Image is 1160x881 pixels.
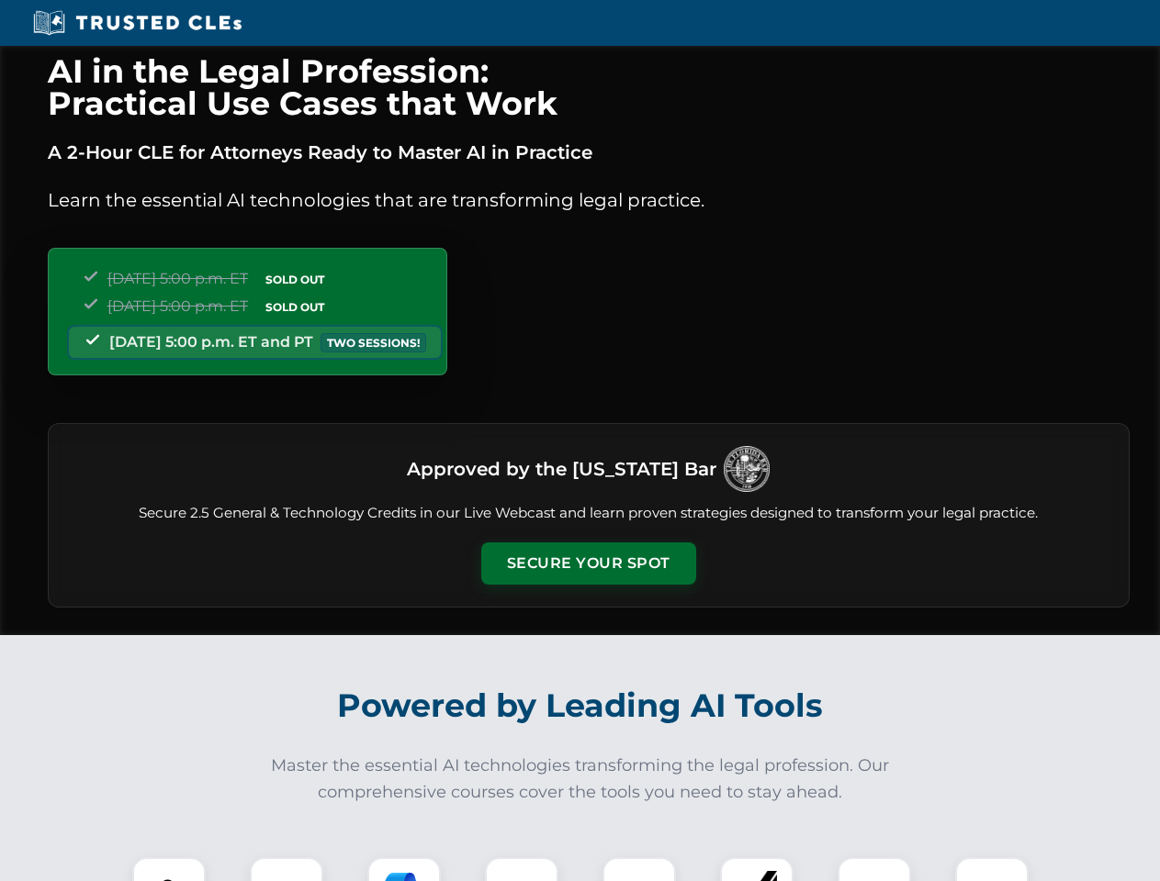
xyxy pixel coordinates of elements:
h3: Approved by the [US_STATE] Bar [407,452,716,485]
span: SOLD OUT [259,297,331,317]
p: Learn the essential AI technologies that are transforming legal practice. [48,185,1130,215]
h1: AI in the Legal Profession: Practical Use Cases that Work [48,55,1130,119]
img: Logo [724,446,770,492]
p: Secure 2.5 General & Technology Credits in our Live Webcast and learn proven strategies designed ... [71,503,1107,524]
button: Secure Your Spot [481,542,696,585]
img: Trusted CLEs [28,9,247,37]
p: A 2-Hour CLE for Attorneys Ready to Master AI in Practice [48,138,1130,167]
span: SOLD OUT [259,270,331,289]
span: [DATE] 5:00 p.m. ET [107,297,248,315]
h2: Powered by Leading AI Tools [72,674,1089,738]
p: Master the essential AI technologies transforming the legal profession. Our comprehensive courses... [259,753,902,806]
span: [DATE] 5:00 p.m. ET [107,270,248,287]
